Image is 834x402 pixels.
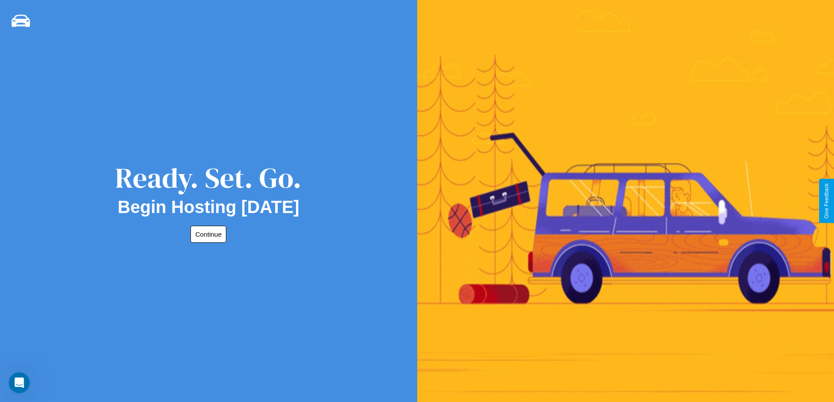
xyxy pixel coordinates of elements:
[9,372,30,393] iframe: Intercom live chat
[823,183,830,219] div: Give Feedback
[115,158,302,197] div: Ready. Set. Go.
[190,226,226,243] button: Continue
[118,197,299,217] h2: Begin Hosting [DATE]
